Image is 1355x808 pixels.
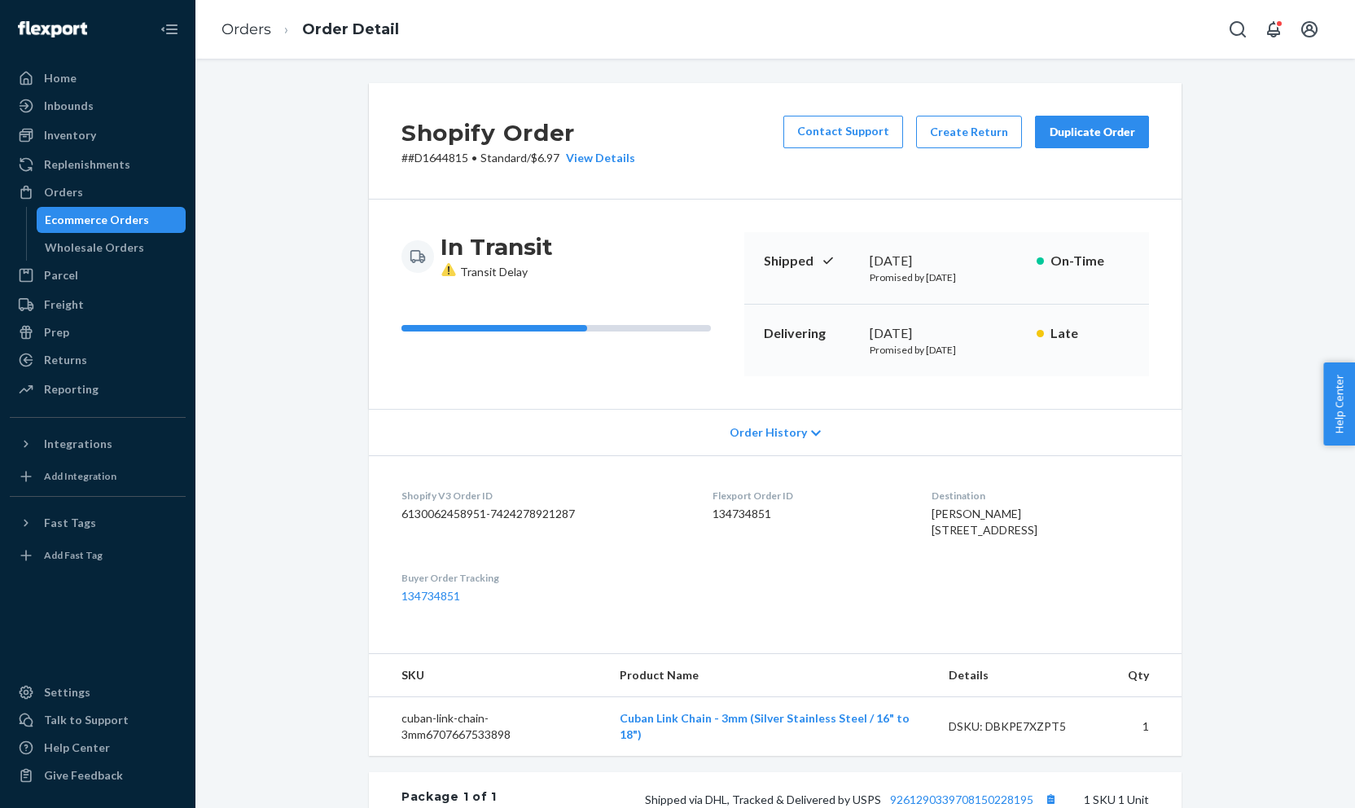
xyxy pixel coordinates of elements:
[1050,252,1129,270] p: On-Time
[44,352,87,368] div: Returns
[401,589,460,603] a: 134734851
[713,506,905,522] dd: 134734851
[208,6,412,54] ol: breadcrumbs
[645,793,1061,806] span: Shipped via DHL, Tracked & Delivered by USPS
[10,93,186,119] a: Inbounds
[10,122,186,148] a: Inventory
[45,212,149,228] div: Ecommerce Orders
[730,424,807,441] span: Order History
[932,489,1149,503] dt: Destination
[10,179,186,205] a: Orders
[44,267,78,283] div: Parcel
[44,515,96,531] div: Fast Tags
[764,252,857,270] p: Shipped
[783,116,903,148] a: Contact Support
[1115,697,1182,757] td: 1
[870,270,1024,284] p: Promised by [DATE]
[870,252,1024,270] div: [DATE]
[44,324,69,340] div: Prep
[44,767,123,784] div: Give Feedback
[44,548,103,562] div: Add Fast Tag
[44,98,94,114] div: Inbounds
[44,436,112,452] div: Integrations
[37,235,186,261] a: Wholesale Orders
[37,207,186,233] a: Ecommerce Orders
[401,571,686,585] dt: Buyer Order Tracking
[10,65,186,91] a: Home
[10,431,186,457] button: Integrations
[1257,13,1290,46] button: Open notifications
[1050,324,1129,343] p: Late
[1293,13,1326,46] button: Open account menu
[10,463,186,490] a: Add Integration
[480,151,527,165] span: Standard
[10,510,186,536] button: Fast Tags
[620,711,910,741] a: Cuban Link Chain - 3mm (Silver Stainless Steel / 16" to 18")
[44,156,130,173] div: Replenishments
[221,20,271,38] a: Orders
[441,232,553,261] h3: In Transit
[10,262,186,288] a: Parcel
[44,127,96,143] div: Inventory
[369,654,607,697] th: SKU
[44,70,77,86] div: Home
[936,654,1115,697] th: Details
[153,13,186,46] button: Close Navigation
[44,740,110,756] div: Help Center
[44,184,83,200] div: Orders
[44,712,129,728] div: Talk to Support
[44,469,116,483] div: Add Integration
[401,116,635,150] h2: Shopify Order
[559,150,635,166] button: View Details
[44,381,99,397] div: Reporting
[10,376,186,402] a: Reporting
[401,489,686,503] dt: Shopify V3 Order ID
[10,762,186,788] button: Give Feedback
[18,21,87,37] img: Flexport logo
[1035,116,1149,148] button: Duplicate Order
[10,542,186,569] a: Add Fast Tag
[10,707,186,733] a: Talk to Support
[44,684,90,700] div: Settings
[44,296,84,313] div: Freight
[1221,13,1254,46] button: Open Search Box
[10,292,186,318] a: Freight
[369,697,607,757] td: cuban-link-chain-3mm6707667533898
[916,116,1022,148] button: Create Return
[713,489,905,503] dt: Flexport Order ID
[10,319,186,345] a: Prep
[441,265,528,279] span: Transit Delay
[949,718,1102,735] div: DSKU: DBKPE7XZPT5
[10,679,186,705] a: Settings
[870,324,1024,343] div: [DATE]
[1049,124,1135,140] div: Duplicate Order
[870,343,1024,357] p: Promised by [DATE]
[45,239,144,256] div: Wholesale Orders
[401,150,635,166] p: # #D1644815 / $6.97
[10,151,186,178] a: Replenishments
[302,20,399,38] a: Order Detail
[1115,654,1182,697] th: Qty
[401,506,686,522] dd: 6130062458951-7424278921287
[10,347,186,373] a: Returns
[607,654,936,697] th: Product Name
[764,324,857,343] p: Delivering
[1323,362,1355,446] button: Help Center
[890,793,1033,806] a: 9261290339708150228195
[932,507,1037,537] span: [PERSON_NAME] [STREET_ADDRESS]
[10,735,186,761] a: Help Center
[471,151,477,165] span: •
